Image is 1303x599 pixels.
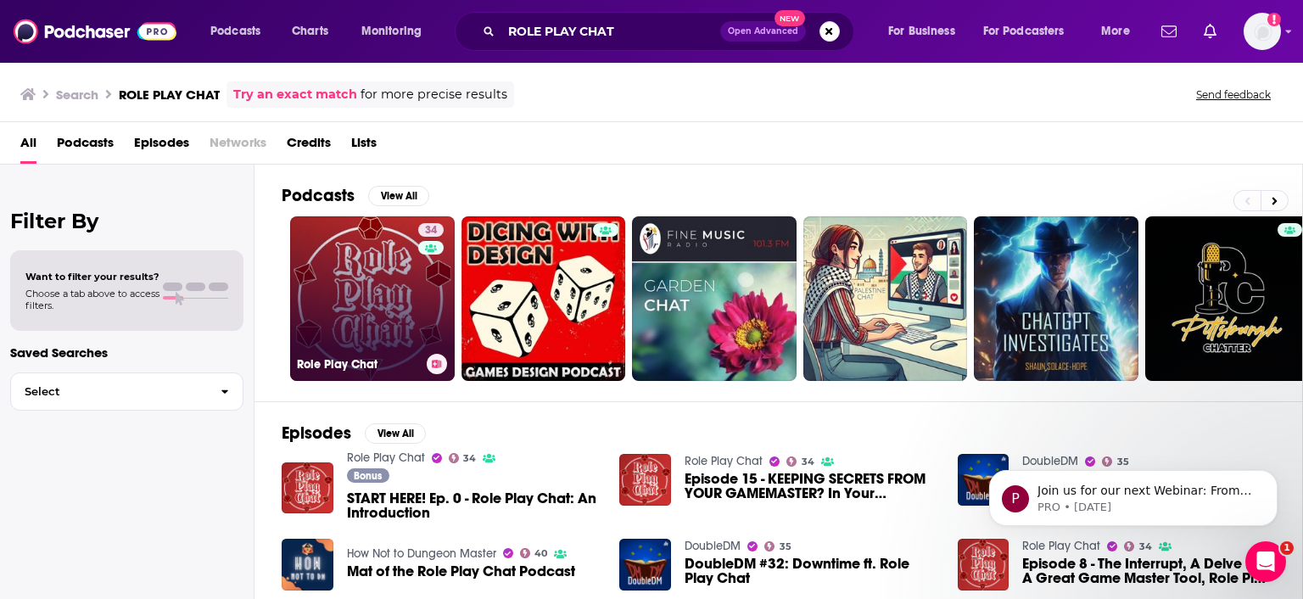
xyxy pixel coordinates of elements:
[287,129,331,164] a: Credits
[350,18,444,45] button: open menu
[361,85,507,104] span: for more precise results
[199,18,282,45] button: open menu
[534,550,547,557] span: 40
[888,20,955,43] span: For Business
[764,541,791,551] a: 35
[1245,541,1286,582] iframe: Intercom live chat
[210,20,260,43] span: Podcasts
[1089,18,1151,45] button: open menu
[282,539,333,591] img: Mat of the Role Play Chat Podcast
[1244,13,1281,50] button: Show profile menu
[983,20,1065,43] span: For Podcasters
[347,491,600,520] a: START HERE! Ep. 0 - Role Play Chat: An Introduction
[25,288,159,311] span: Choose a tab above to access filters.
[501,18,720,45] input: Search podcasts, credits, & more...
[463,455,476,462] span: 34
[425,222,437,239] span: 34
[361,20,422,43] span: Monitoring
[134,129,189,164] a: Episodes
[14,15,176,48] img: Podchaser - Follow, Share and Rate Podcasts
[57,129,114,164] a: Podcasts
[964,434,1303,553] iframe: Intercom notifications message
[972,18,1089,45] button: open menu
[958,539,1009,591] img: Episode 8 - The Interrupt, A Delve Into A Great Game Master Tool, Role Play Chat
[292,20,328,43] span: Charts
[282,462,333,514] img: START HERE! Ep. 0 - Role Play Chat: An Introduction
[25,271,159,283] span: Want to filter your results?
[1155,17,1183,46] a: Show notifications dropdown
[685,472,937,501] a: Episode 15 - KEEPING SECRETS FROM YOUR GAMEMASTER? In Your Roleplaying Game, Role Play Chat
[10,209,243,233] h2: Filter By
[347,451,425,465] a: Role Play Chat
[10,372,243,411] button: Select
[775,10,805,26] span: New
[728,27,798,36] span: Open Advanced
[347,564,575,579] a: Mat of the Role Play Chat Podcast
[786,456,814,467] a: 34
[619,539,671,591] img: DoubleDM #32: Downtime ft. Role Play Chat
[347,546,496,561] a: How Not to Dungeon Master
[282,423,351,444] h2: Episodes
[1280,541,1294,555] span: 1
[119,87,220,103] h3: ROLE PLAY CHAT
[685,557,937,585] a: DoubleDM #32: Downtime ft. Role Play Chat
[685,539,741,553] a: DoubleDM
[1244,13,1281,50] span: Logged in as lealy
[282,185,355,206] h2: Podcasts
[780,543,791,551] span: 35
[720,21,806,42] button: Open AdvancedNew
[297,357,420,372] h3: Role Play Chat
[210,129,266,164] span: Networks
[418,223,444,237] a: 34
[365,423,426,444] button: View All
[11,386,207,397] span: Select
[1267,13,1281,26] svg: Add a profile image
[290,216,455,381] a: 34Role Play Chat
[1244,13,1281,50] img: User Profile
[351,129,377,164] a: Lists
[685,454,763,468] a: Role Play Chat
[354,471,382,481] span: Bonus
[471,12,870,51] div: Search podcasts, credits, & more...
[619,454,671,506] img: Episode 15 - KEEPING SECRETS FROM YOUR GAMEMASTER? In Your Roleplaying Game, Role Play Chat
[1191,87,1276,102] button: Send feedback
[233,85,357,104] a: Try an exact match
[368,186,429,206] button: View All
[520,548,548,558] a: 40
[20,129,36,164] a: All
[56,87,98,103] h3: Search
[876,18,976,45] button: open menu
[1101,20,1130,43] span: More
[802,458,814,466] span: 34
[958,454,1009,506] img: DoubleDM Bonus: Role Play Chat Recording
[1197,17,1223,46] a: Show notifications dropdown
[282,423,426,444] a: EpisodesView All
[281,18,338,45] a: Charts
[282,185,429,206] a: PodcastsView All
[10,344,243,361] p: Saved Searches
[1022,557,1275,585] a: Episode 8 - The Interrupt, A Delve Into A Great Game Master Tool, Role Play Chat
[449,453,477,463] a: 34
